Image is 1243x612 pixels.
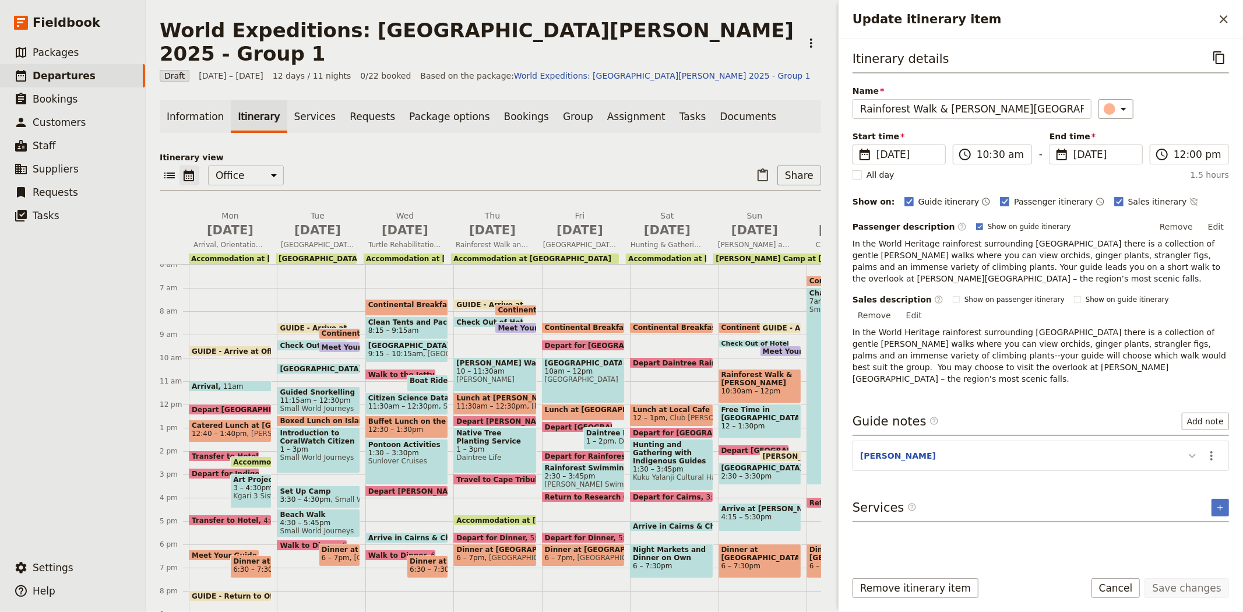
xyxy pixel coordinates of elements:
[853,294,943,305] label: Sales description
[456,367,533,375] span: 10 – 11:30am
[402,100,497,133] a: Package options
[33,70,96,82] span: Departures
[192,452,263,460] span: Transfer to Hotel
[760,322,801,333] div: GUIDE - Arrive at Office
[365,392,448,415] div: Citizen Science Data Collection & Species & Predator Identification11:30am – 12:30pmSunlover Cruises
[33,187,78,198] span: Requests
[809,499,936,507] span: Return to [GEOGRAPHIC_DATA]
[192,421,269,430] span: Catered Lunch at [GEOGRAPHIC_DATA] and [GEOGRAPHIC_DATA]
[633,359,745,367] span: Depart Daintree Rainforest
[368,441,445,449] span: Pontoon Activities
[809,277,996,285] span: Continental Breakfast at [GEOGRAPHIC_DATA]
[456,359,533,367] span: [PERSON_NAME] Walk
[230,474,272,508] div: Art Project with Indigenous Artist3 – 4:30pmKgari 3 Sisters
[192,347,289,355] span: GUIDE - Arrive at Office
[545,472,622,480] span: 2:30 – 3:45pm
[280,487,357,495] span: Set Up Camp
[280,519,357,527] span: 4:30 – 5:45pm
[538,210,626,253] button: Fri [DATE][GEOGRAPHIC_DATA] and Rainforest Swimming Hole
[233,484,269,492] span: 3 – 4:30pm
[777,166,821,185] button: Share
[280,527,357,535] span: Small World Journeys
[280,388,357,396] span: Guided Snorkelling
[368,342,445,350] span: [GEOGRAPHIC_DATA]
[368,318,445,326] span: Clean Tents and Pack Up
[453,532,536,543] div: Depart for Dinner5:30pm
[545,546,622,554] span: Dinner at [GEOGRAPHIC_DATA]
[453,416,536,427] div: Depart [PERSON_NAME]
[853,99,1091,119] input: Name
[626,254,706,264] div: Accommodation at [GEOGRAPHIC_DATA]
[192,516,263,524] span: Transfer to Hotel
[977,147,1024,161] input: ​
[456,221,529,239] span: [DATE]
[497,100,556,133] a: Bookings
[231,100,287,133] a: Itinerary
[233,476,269,484] span: Art Project with Indigenous Artist
[453,357,536,392] div: [PERSON_NAME] Walk10 – 11:30am[PERSON_NAME]
[368,301,555,309] span: Continental Breakfast at [GEOGRAPHIC_DATA]
[633,493,706,501] span: Depart for Cairns
[280,541,343,549] span: Walk to Dinner
[633,473,710,481] span: Kuku Yalanji Cultural Habitat Tours ([PERSON_NAME] Brothers)
[633,429,763,437] span: Depart for [GEOGRAPHIC_DATA]
[192,406,308,413] span: Depart [GEOGRAPHIC_DATA]
[189,381,272,392] div: Arrival11am
[330,495,409,504] span: Small World Journeys
[456,301,554,308] span: GUIDE - Arrive at Office
[368,425,423,434] span: 12:30 – 1:30pm
[322,343,482,351] span: Meet Your Guide in Reception & Depart
[368,326,419,335] span: 8:15 – 9:15am
[543,210,617,239] h2: Fri
[630,357,713,368] div: Depart Daintree Rainforest
[630,520,713,532] div: Arrive in Cairns & Check In at [GEOGRAPHIC_DATA]
[189,515,272,526] div: Transfer to Hotel4:45pm
[1098,99,1133,119] button: ​
[630,544,713,578] div: Night Markets and Dinner on Own6 – 7:30pm
[1189,195,1199,209] button: Time not shown on sales itinerary
[721,340,794,347] span: Check Out of Hotel
[713,240,796,249] span: [PERSON_NAME] and [PERSON_NAME] Creek/[GEOGRAPHIC_DATA]
[665,414,746,422] span: Club [PERSON_NAME]
[545,375,622,384] span: [GEOGRAPHIC_DATA]
[718,210,791,239] h2: Sun
[410,377,524,385] span: Boat Ride to the Outer Reef
[545,323,666,332] span: Continental Breakfast at DRO
[853,307,896,324] button: Remove
[279,255,397,263] span: [GEOGRAPHIC_DATA] Camping
[672,100,713,133] a: Tasks
[365,340,448,363] div: [GEOGRAPHIC_DATA]9:15 – 10:15am[GEOGRAPHIC_DATA]
[498,306,624,314] span: Continental Breakfast at Hotel
[364,240,446,249] span: Turtle Rehabilitation Centre and [GEOGRAPHIC_DATA] with Marine Biologist
[495,322,536,333] div: Meet Your Guide in Reception & Depart
[633,441,710,465] span: Hunting and Gathering with Indigenous Guides
[453,544,536,567] div: Dinner at [GEOGRAPHIC_DATA]6 – 7pm[GEOGRAPHIC_DATA]
[721,546,798,562] span: Dinner at [GEOGRAPHIC_DATA]
[721,446,838,454] span: Depart [GEOGRAPHIC_DATA]
[189,468,259,479] div: Depart for Indigenous Art Activity
[556,100,600,133] a: Group
[527,402,589,410] span: [PERSON_NAME]
[33,210,59,221] span: Tasks
[719,404,801,438] div: Free Time in [GEOGRAPHIC_DATA] & Lunch on Own12 – 1:30pm
[545,367,622,375] span: 10am – 12pm
[277,416,360,427] div: Boxed Lunch on Island
[721,406,798,422] span: Free Time in [GEOGRAPHIC_DATA] & Lunch on Own
[1214,9,1234,29] button: Close drawer
[542,491,625,502] div: Return to Research Centre & Rainforest Exploration
[365,316,448,339] div: Clean Tents and Pack Up8:15 – 9:15am
[456,375,533,384] span: [PERSON_NAME]
[280,417,374,425] span: Boxed Lunch on Island
[368,350,423,358] span: 9:15 – 10:15am
[1154,218,1198,235] button: Remove
[365,532,448,543] div: Arrive in Cairns & Check In at [GEOGRAPHIC_DATA]
[281,221,354,239] span: [DATE]
[630,427,713,438] div: Depart for [GEOGRAPHIC_DATA]
[542,544,625,567] div: Dinner at [GEOGRAPHIC_DATA]6 – 7pm[GEOGRAPHIC_DATA]
[277,540,347,551] div: Walk to Dinner5:50pm
[542,451,625,462] div: Depart for Rainforest Swimming Hole
[189,253,1238,264] div: Accommodation at [GEOGRAPHIC_DATA][GEOGRAPHIC_DATA] CampingAccommodation at [GEOGRAPHIC_DATA]Acco...
[280,324,377,332] span: GUIDE - Arrive at Office
[760,346,801,357] div: Meet Your Guide in Reception & Depart
[364,254,444,264] div: Accommodation at [GEOGRAPHIC_DATA]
